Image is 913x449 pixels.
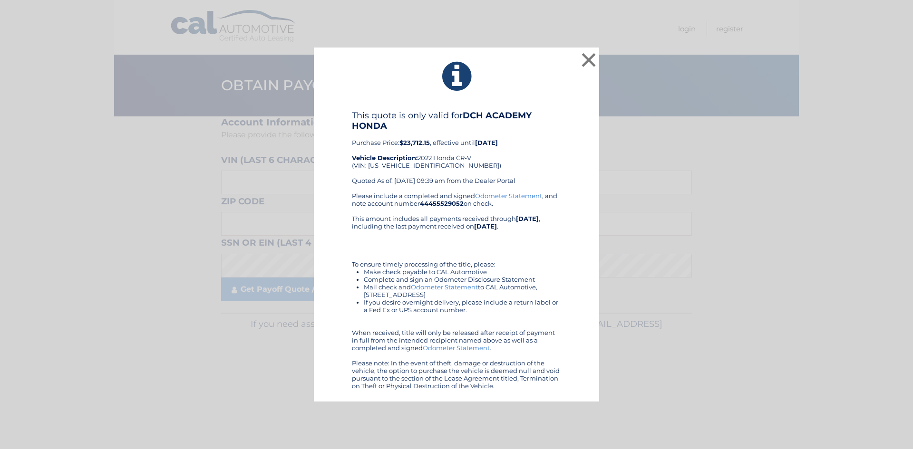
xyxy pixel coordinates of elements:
li: Make check payable to CAL Automotive [364,268,561,276]
strong: Vehicle Description: [352,154,418,162]
a: Odometer Statement [411,283,478,291]
h4: This quote is only valid for [352,110,561,131]
li: Complete and sign an Odometer Disclosure Statement [364,276,561,283]
li: Mail check and to CAL Automotive, [STREET_ADDRESS] [364,283,561,298]
button: × [579,50,598,69]
div: Please include a completed and signed , and note account number on check. This amount includes al... [352,192,561,390]
b: [DATE] [516,215,539,222]
b: DCH ACADEMY HONDA [352,110,532,131]
a: Odometer Statement [475,192,542,200]
a: Odometer Statement [423,344,490,352]
b: $23,712.15 [399,139,430,146]
li: If you desire overnight delivery, please include a return label or a Fed Ex or UPS account number. [364,298,561,314]
b: [DATE] [475,139,498,146]
b: [DATE] [474,222,497,230]
b: 44455529052 [420,200,464,207]
div: Purchase Price: , effective until 2022 Honda CR-V (VIN: [US_VEHICLE_IDENTIFICATION_NUMBER]) Quote... [352,110,561,192]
